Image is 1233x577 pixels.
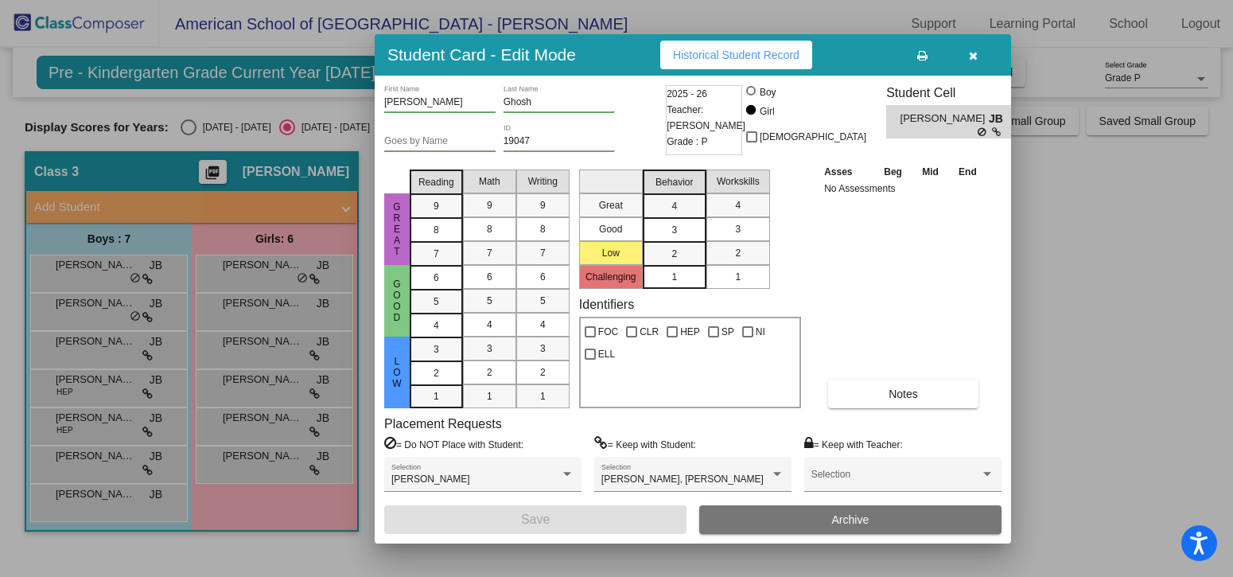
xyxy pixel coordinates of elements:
span: Math [479,174,500,189]
span: NI [756,322,765,341]
span: 9 [434,199,439,213]
span: 2 [735,246,741,260]
span: Writing [528,174,558,189]
input: Enter ID [504,136,615,147]
span: HEP [680,322,700,341]
span: SP [722,322,734,341]
h3: Student Card - Edit Mode [387,45,576,64]
button: Archive [699,505,1002,534]
span: 2025 - 26 [667,86,707,102]
span: 2 [540,365,546,380]
th: Beg [873,163,912,181]
label: Placement Requests [384,416,502,431]
span: CLR [640,322,659,341]
span: 1 [735,270,741,284]
span: 7 [540,246,546,260]
span: 3 [671,223,677,237]
span: 2 [487,365,492,380]
span: 1 [487,389,492,404]
span: 5 [487,294,492,308]
span: 4 [671,199,677,213]
span: Notes [889,388,918,400]
span: 6 [487,270,492,284]
span: 6 [434,271,439,285]
span: 3 [540,341,546,356]
span: 8 [540,222,546,236]
span: 3 [487,341,492,356]
span: Save [521,513,550,526]
span: Grade : P [667,134,707,150]
th: End [948,163,986,181]
span: 9 [540,198,546,212]
span: ELL [598,345,615,364]
span: Teacher: [PERSON_NAME] [667,102,745,134]
span: 1 [434,389,439,404]
h3: Student Cell [886,85,1025,100]
span: [PERSON_NAME] [900,111,989,127]
span: 4 [540,318,546,332]
span: [DEMOGRAPHIC_DATA] [760,127,866,146]
span: 8 [434,223,439,237]
span: 1 [540,389,546,404]
span: 4 [735,198,741,212]
span: Good [390,279,404,323]
div: Girl [759,104,775,119]
span: Great [390,201,404,257]
span: 5 [434,294,439,309]
label: = Keep with Teacher: [804,436,903,452]
span: Workskills [717,174,760,189]
button: Notes [828,380,978,408]
span: Reading [418,175,454,189]
span: JB [989,111,1011,127]
span: 2 [434,366,439,380]
span: 4 [487,318,492,332]
input: goes by name [384,136,496,147]
span: Behavior [655,175,693,189]
button: Save [384,505,687,534]
th: Mid [912,163,948,181]
span: 8 [487,222,492,236]
label: Identifiers [579,297,634,312]
span: 4 [434,318,439,333]
span: 3 [735,222,741,236]
span: 1 [671,270,677,284]
span: 2 [671,247,677,261]
label: = Keep with Student: [594,436,696,452]
span: [PERSON_NAME] [391,474,470,485]
span: Archive [832,513,869,526]
span: FOC [598,322,618,341]
span: 6 [540,270,546,284]
span: 7 [434,247,439,261]
span: [PERSON_NAME], [PERSON_NAME] [601,474,764,485]
span: 5 [540,294,546,308]
span: 7 [487,246,492,260]
span: 9 [487,198,492,212]
td: No Assessments [820,181,987,197]
th: Asses [820,163,873,181]
span: Low [390,356,404,389]
span: Historical Student Record [673,49,799,61]
span: 3 [434,342,439,357]
div: Boy [759,85,776,99]
label: = Do NOT Place with Student: [384,436,523,452]
button: Historical Student Record [660,41,812,69]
